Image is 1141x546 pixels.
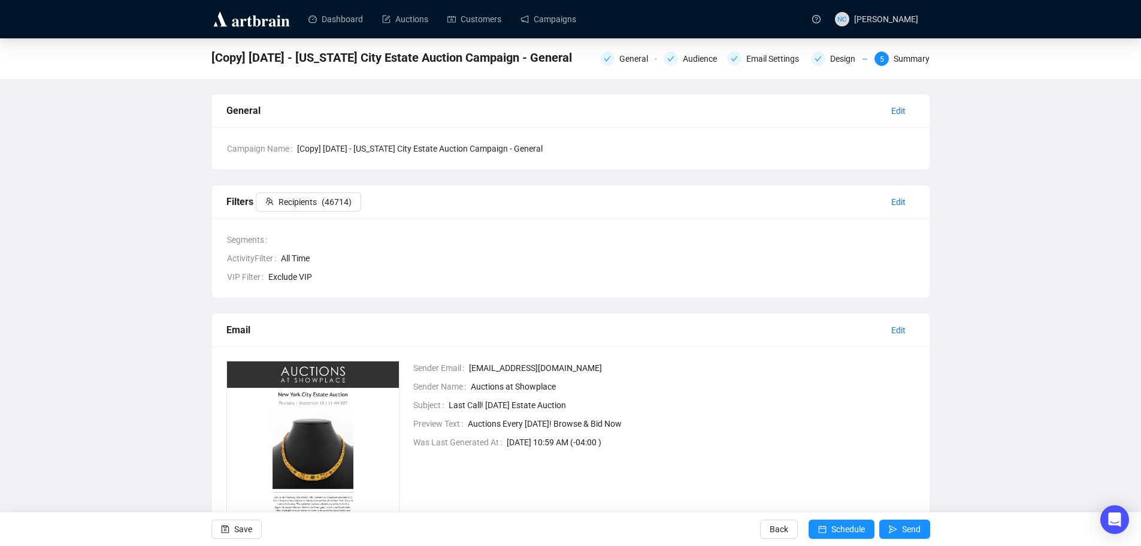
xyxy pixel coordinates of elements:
[727,52,804,66] div: Email Settings
[297,142,915,155] span: [Copy] [DATE] - [US_STATE] City Estate Auction Campaign - General
[413,436,507,449] span: Was Last Generated At
[831,512,865,546] span: Schedule
[221,525,229,533] span: save
[211,10,292,29] img: logo
[226,103,882,118] div: General
[520,4,576,35] a: Campaigns
[413,380,471,393] span: Sender Name
[211,520,262,539] button: Save
[880,55,884,64] span: 5
[746,52,806,66] div: Email Settings
[226,322,882,337] div: Email
[809,520,874,539] button: Schedule
[815,55,822,62] span: check
[468,417,915,430] span: Auctions Every [DATE]! Browse & Bid Now
[604,55,611,62] span: check
[882,321,915,340] button: Edit
[226,196,361,207] span: Filters
[731,55,738,62] span: check
[413,361,469,375] span: Sender Email
[281,252,915,265] span: All Time
[882,192,915,212] button: Edit
[874,52,930,66] div: 5Summary
[664,52,720,66] div: Audience
[760,520,798,539] button: Back
[227,270,268,283] span: VIP Filter
[279,195,317,209] span: Recipients
[894,52,930,66] div: Summary
[818,525,827,533] span: calendar
[811,52,867,66] div: Design
[889,525,897,533] span: send
[227,142,297,155] span: Campaign Name
[882,101,915,120] button: Edit
[879,520,930,539] button: Send
[837,13,847,25] span: NC
[1100,505,1129,534] div: Open Intercom Messenger
[812,15,821,23] span: question-circle
[854,14,918,24] span: [PERSON_NAME]
[322,195,352,209] span: ( 46714 )
[447,4,501,35] a: Customers
[227,233,272,246] span: Segments
[830,52,862,66] div: Design
[382,4,428,35] a: Auctions
[891,195,906,209] span: Edit
[507,436,915,449] span: [DATE] 10:59 AM (-04:00 )
[619,52,655,66] div: General
[471,380,915,393] span: Auctions at Showplace
[902,512,921,546] span: Send
[265,197,274,206] span: team
[256,192,361,212] button: Recipients(46714)
[683,52,724,66] div: Audience
[227,252,281,265] span: ActivityFilter
[469,361,915,375] span: [EMAIL_ADDRESS][DOMAIN_NAME]
[600,52,656,66] div: General
[413,399,449,412] span: Subject
[234,512,252,546] span: Save
[891,104,906,117] span: Edit
[449,399,915,412] span: Last Call! [DATE] Estate Auction
[308,4,363,35] a: Dashboard
[413,417,468,430] span: Preview Text
[667,55,674,62] span: check
[268,270,915,283] span: Exclude VIP
[770,512,788,546] span: Back
[211,48,572,67] span: [Copy] September 18 - New York City Estate Auction Campaign - General
[891,324,906,337] span: Edit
